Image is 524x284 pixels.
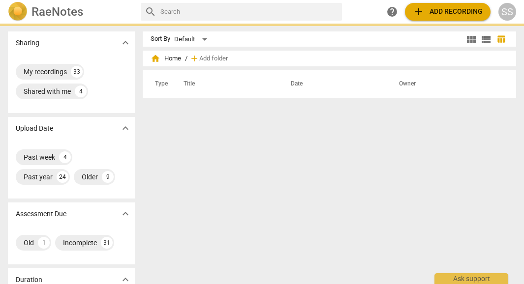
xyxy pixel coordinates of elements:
[63,238,97,248] div: Incomplete
[386,6,398,18] span: help
[38,237,50,249] div: 1
[16,209,66,219] p: Assessment Due
[464,32,479,47] button: Tile view
[24,172,53,182] div: Past year
[16,123,53,134] p: Upload Date
[120,208,131,220] span: expand_more
[160,4,338,20] input: Search
[82,172,98,182] div: Older
[16,38,39,48] p: Sharing
[118,35,133,50] button: Show more
[151,35,170,43] div: Sort By
[59,151,71,163] div: 4
[24,67,67,77] div: My recordings
[172,70,279,98] th: Title
[31,5,83,19] h2: RaeNotes
[199,55,228,62] span: Add folder
[465,33,477,45] span: view_module
[434,273,508,284] div: Ask support
[480,33,492,45] span: view_list
[174,31,211,47] div: Default
[387,70,506,98] th: Owner
[24,238,34,248] div: Old
[8,2,133,22] a: LogoRaeNotes
[405,3,491,21] button: Upload
[147,70,172,98] th: Type
[493,32,508,47] button: Table view
[479,32,493,47] button: List view
[496,34,506,44] span: table_chart
[413,6,425,18] span: add
[279,70,387,98] th: Date
[101,237,113,249] div: 31
[185,55,187,62] span: /
[75,85,87,97] div: 4
[118,206,133,221] button: Show more
[24,86,71,96] div: Shared with me
[57,171,68,183] div: 24
[189,54,199,63] span: add
[383,3,401,21] a: Help
[151,54,160,63] span: home
[71,66,83,78] div: 33
[120,122,131,134] span: expand_more
[120,37,131,49] span: expand_more
[413,6,483,18] span: Add recording
[118,121,133,136] button: Show more
[498,3,516,21] button: SS
[151,54,181,63] span: Home
[8,2,28,22] img: Logo
[102,171,114,183] div: 9
[24,152,55,162] div: Past week
[145,6,156,18] span: search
